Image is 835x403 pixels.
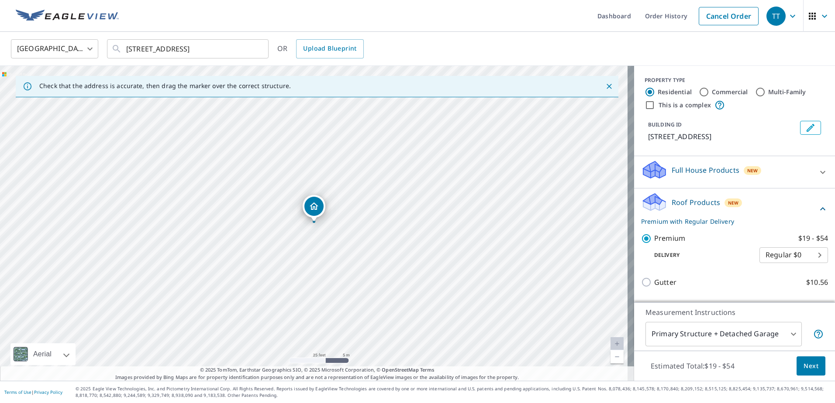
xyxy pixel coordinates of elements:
span: New [747,167,758,174]
p: BUILDING ID [648,121,682,128]
input: Search by address or latitude-longitude [126,37,251,61]
a: Current Level 20, Zoom In Disabled [611,337,624,350]
p: Delivery [641,251,759,259]
p: $10.56 [806,277,828,288]
div: Primary Structure + Detached Garage [645,322,802,346]
label: Multi-Family [768,88,806,96]
div: PROPERTY TYPE [645,76,825,84]
label: Residential [658,88,692,96]
p: $15.84 [806,301,828,312]
p: Measurement Instructions [645,307,824,318]
div: OR [277,39,364,58]
p: Estimated Total: $19 - $54 [644,356,742,376]
button: Edit building 1 [800,121,821,135]
label: Commercial [712,88,748,96]
div: Dropped pin, building 1, Residential property, 3518 1 ST NW CALGARY AB T2K0W6 [303,195,325,222]
p: Bid Perfect™ [654,301,697,312]
a: Privacy Policy [34,389,62,395]
div: Aerial [31,343,54,365]
div: TT [766,7,786,26]
div: Full House ProductsNew [641,160,828,184]
span: Upload Blueprint [303,43,356,54]
span: Your report will include the primary structure and a detached garage if one exists. [813,329,824,339]
p: Premium [654,233,685,244]
p: Gutter [654,277,676,288]
div: Aerial [10,343,76,365]
a: OpenStreetMap [382,366,418,373]
div: [GEOGRAPHIC_DATA] [11,37,98,61]
a: Terms of Use [4,389,31,395]
span: Next [804,361,818,372]
a: Terms [420,366,435,373]
div: Regular $0 [759,243,828,267]
p: Roof Products [672,197,720,208]
img: EV Logo [16,10,119,23]
button: Next [797,356,825,376]
a: Upload Blueprint [296,39,363,58]
span: © 2025 TomTom, Earthstar Geographics SIO, © 2025 Microsoft Corporation, © [200,366,435,374]
span: New [728,199,739,206]
p: Check that the address is accurate, then drag the marker over the correct structure. [39,82,291,90]
p: Premium with Regular Delivery [641,217,818,226]
p: Full House Products [672,165,739,175]
button: Close [604,81,615,92]
p: $19 - $54 [798,233,828,244]
a: Cancel Order [699,7,759,25]
a: Current Level 20, Zoom Out [611,350,624,363]
p: | [4,389,62,395]
p: © 2025 Eagle View Technologies, Inc. and Pictometry International Corp. All Rights Reserved. Repo... [76,386,831,399]
p: [STREET_ADDRESS] [648,131,797,142]
label: This is a complex [659,101,711,109]
div: Roof ProductsNewPremium with Regular Delivery [641,192,828,226]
